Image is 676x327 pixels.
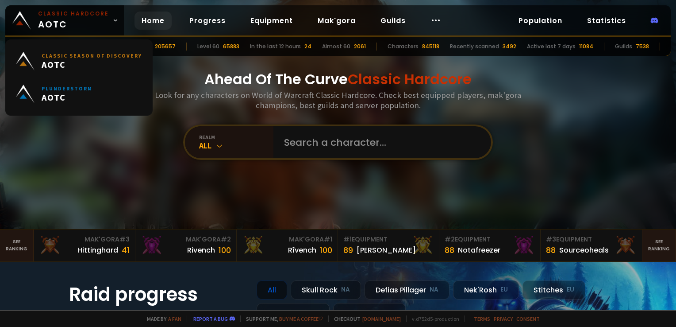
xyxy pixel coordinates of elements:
[122,244,130,256] div: 41
[151,90,525,110] h3: Look for any characters on World of Warcraft Classic Hardcore. Check best equipped players, mak'g...
[494,315,513,322] a: Privacy
[187,245,215,256] div: Rivench
[322,43,350,51] div: Almost 60
[546,235,556,244] span: # 3
[559,245,609,256] div: Sourceoheals
[240,315,323,322] span: Support me,
[250,43,301,51] div: In the last 12 hours
[42,52,142,59] small: Classic Season of Discovery
[324,235,332,244] span: # 1
[237,230,338,261] a: Mak'Gora#1Rîvench100
[38,10,109,18] small: Classic Hardcore
[343,235,434,244] div: Equipment
[445,235,455,244] span: # 2
[182,12,233,30] a: Progress
[69,280,246,308] h1: Raid progress
[406,315,459,322] span: v. d752d5 - production
[333,303,406,322] div: Soulseeker
[39,235,129,244] div: Mak'Gora
[279,126,480,158] input: Search a character...
[546,235,636,244] div: Equipment
[279,315,323,322] a: Buy me a coffee
[516,315,540,322] a: Consent
[243,12,300,30] a: Equipment
[42,92,92,103] span: AOTC
[354,43,366,51] div: 2061
[135,230,237,261] a: Mak'Gora#2Rivench100
[155,43,176,51] div: 205657
[5,5,124,35] a: Classic HardcoreAOTC
[142,315,181,322] span: Made by
[34,230,135,261] a: Mak'Gora#3Hittinghard41
[511,12,569,30] a: Population
[134,12,172,30] a: Home
[311,12,363,30] a: Mak'gora
[310,308,319,317] small: NA
[343,235,352,244] span: # 1
[439,230,541,261] a: #2Equipment88Notafreezer
[199,140,273,151] div: All
[527,43,576,51] div: Active last 7 days
[11,45,147,78] a: Classic Season of DiscoveryAOTC
[357,245,416,256] div: [PERSON_NAME]
[219,244,231,256] div: 100
[320,244,332,256] div: 100
[387,308,395,317] small: EU
[430,285,438,294] small: NA
[11,78,147,110] a: PlunderstormAOTC
[168,315,181,322] a: a fan
[257,280,287,300] div: All
[257,303,330,322] div: Doomhowl
[304,43,311,51] div: 24
[141,235,231,244] div: Mak'Gora
[204,69,472,90] h1: Ahead Of The Curve
[365,280,449,300] div: Defias Pillager
[642,230,676,261] a: Seeranking
[615,43,632,51] div: Guilds
[341,285,350,294] small: NA
[373,12,413,30] a: Guilds
[388,43,419,51] div: Characters
[474,315,490,322] a: Terms
[445,244,454,256] div: 88
[348,69,472,89] span: Classic Hardcore
[453,280,519,300] div: Nek'Rosh
[445,235,535,244] div: Equipment
[42,85,92,92] small: Plunderstorm
[42,59,142,70] span: AOTC
[450,43,499,51] div: Recently scanned
[580,12,633,30] a: Statistics
[199,134,273,140] div: realm
[636,43,649,51] div: 7538
[242,235,332,244] div: Mak'Gora
[362,315,401,322] a: [DOMAIN_NAME]
[343,244,353,256] div: 89
[223,43,239,51] div: 65883
[193,315,228,322] a: Report a bug
[221,235,231,244] span: # 2
[291,280,361,300] div: Skull Rock
[328,315,401,322] span: Checkout
[422,43,439,51] div: 845118
[77,245,118,256] div: Hittinghard
[503,43,516,51] div: 3492
[567,285,574,294] small: EU
[197,43,219,51] div: Level 60
[579,43,593,51] div: 11084
[522,280,585,300] div: Stitches
[500,285,508,294] small: EU
[546,244,556,256] div: 88
[38,10,109,31] span: AOTC
[458,245,500,256] div: Notafreezer
[541,230,642,261] a: #3Equipment88Sourceoheals
[288,245,316,256] div: Rîvench
[338,230,439,261] a: #1Equipment89[PERSON_NAME]
[119,235,130,244] span: # 3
